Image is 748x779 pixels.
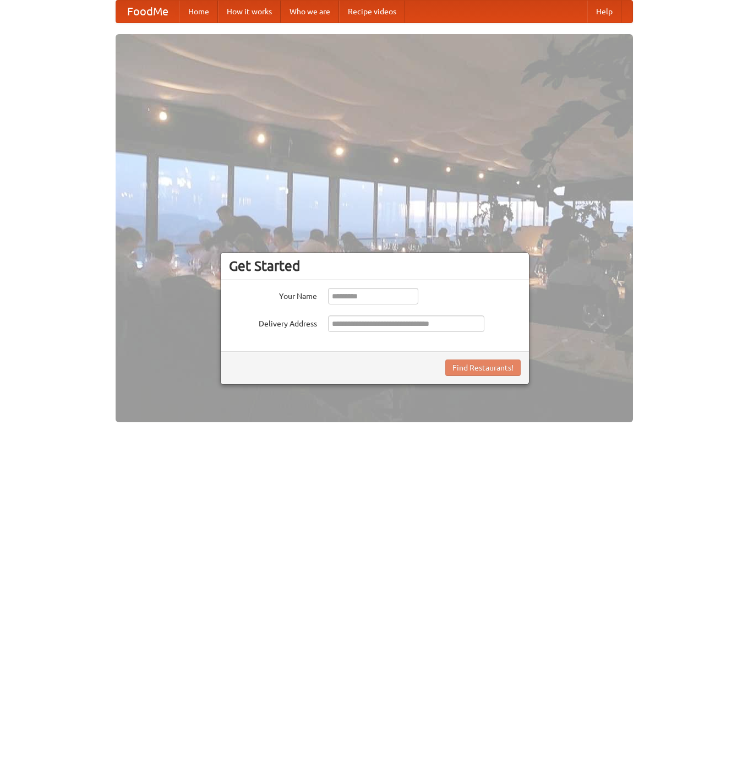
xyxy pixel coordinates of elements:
[116,1,179,23] a: FoodMe
[218,1,281,23] a: How it works
[179,1,218,23] a: Home
[281,1,339,23] a: Who we are
[587,1,621,23] a: Help
[339,1,405,23] a: Recipe videos
[445,359,521,376] button: Find Restaurants!
[229,288,317,302] label: Your Name
[229,258,521,274] h3: Get Started
[229,315,317,329] label: Delivery Address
